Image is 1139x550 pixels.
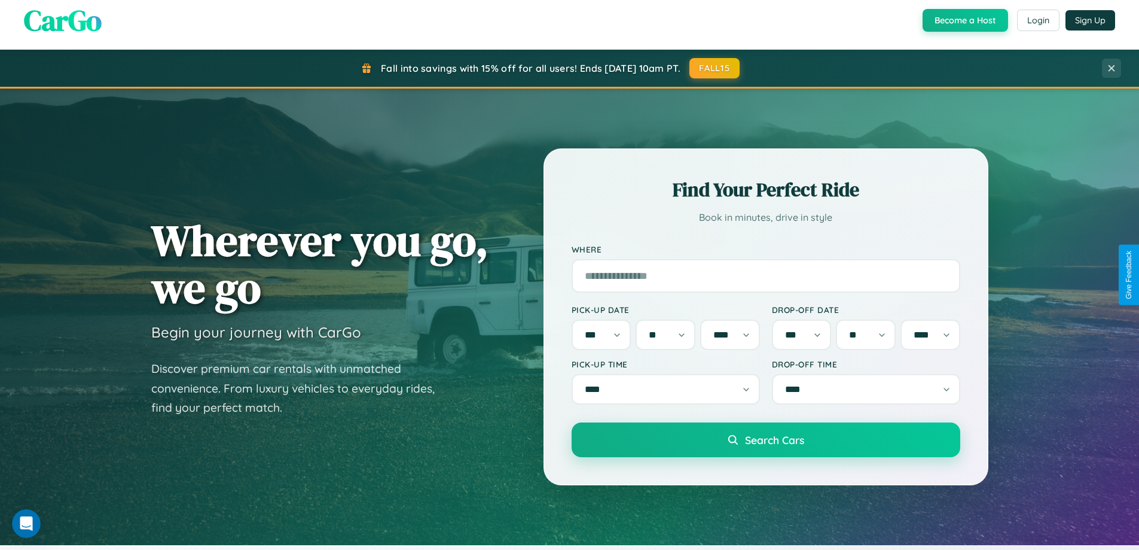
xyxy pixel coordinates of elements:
button: FALL15 [689,58,740,78]
span: Fall into savings with 15% off for all users! Ends [DATE] 10am PT. [381,62,680,74]
button: Become a Host [923,9,1008,32]
p: Discover premium car rentals with unmatched convenience. From luxury vehicles to everyday rides, ... [151,359,450,418]
h2: Find Your Perfect Ride [572,177,960,203]
label: Drop-off Date [772,305,960,315]
label: Where [572,244,960,254]
label: Pick-up Date [572,305,760,315]
h3: Begin your journey with CarGo [151,323,361,341]
span: CarGo [24,1,102,40]
iframe: Intercom live chat [12,509,41,538]
button: Login [1017,10,1059,31]
h1: Wherever you go, we go [151,217,488,311]
div: Give Feedback [1125,251,1133,299]
label: Drop-off Time [772,359,960,369]
button: Search Cars [572,423,960,457]
p: Book in minutes, drive in style [572,209,960,226]
span: Search Cars [745,433,804,446]
label: Pick-up Time [572,359,760,369]
button: Sign Up [1065,10,1115,31]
